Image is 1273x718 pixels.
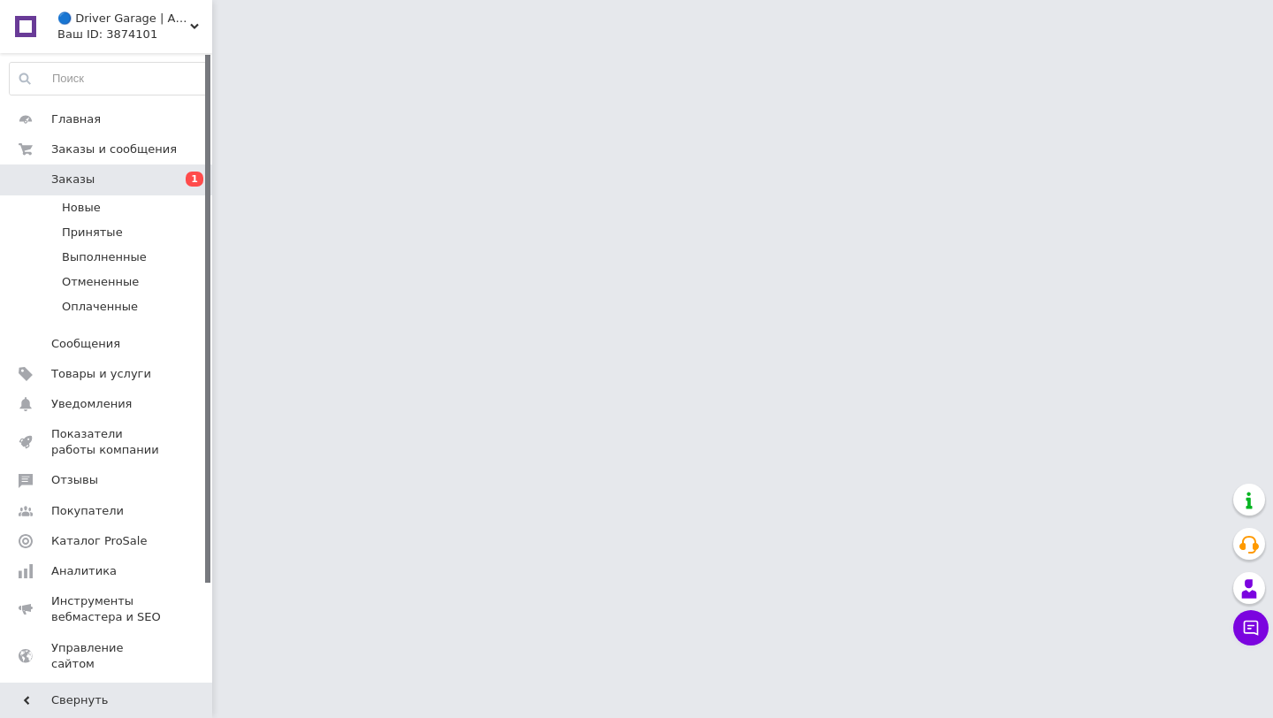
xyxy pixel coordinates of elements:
span: Главная [51,111,101,127]
span: Выполненные [62,249,147,265]
span: Новые [62,200,101,216]
input: Поиск [10,63,208,95]
span: 🔵 Driver Garage | Автотовары для тюнинга [57,11,190,27]
span: Каталог ProSale [51,533,147,549]
span: Покупатели [51,503,124,519]
span: Показатели работы компании [51,426,164,458]
span: Оплаченные [62,299,138,315]
span: Отзывы [51,472,98,488]
span: 1 [186,172,203,187]
span: Уведомления [51,396,132,412]
span: Сообщения [51,336,120,352]
span: Товары и услуги [51,366,151,382]
span: Заказы [51,172,95,187]
span: Управление сайтом [51,640,164,672]
div: Ваш ID: 3874101 [57,27,212,42]
span: Заказы и сообщения [51,141,177,157]
button: Чат с покупателем [1233,610,1269,645]
span: Принятые [62,225,123,241]
span: Отмененные [62,274,139,290]
span: Аналитика [51,563,117,579]
span: Инструменты вебмастера и SEO [51,593,164,625]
